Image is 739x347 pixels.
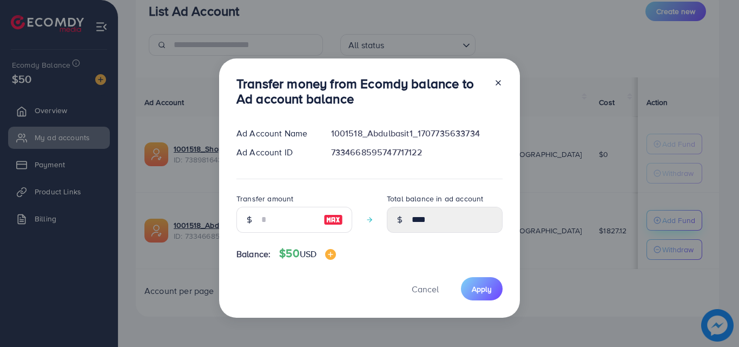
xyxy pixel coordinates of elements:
[387,193,483,204] label: Total balance in ad account
[279,247,336,260] h4: $50
[228,146,322,159] div: Ad Account ID
[324,213,343,226] img: image
[322,127,511,140] div: 1001518_Abdulbasit1_1707735633734
[236,248,270,260] span: Balance:
[322,146,511,159] div: 7334668595747717122
[461,277,503,300] button: Apply
[325,249,336,260] img: image
[228,127,322,140] div: Ad Account Name
[300,248,316,260] span: USD
[398,277,452,300] button: Cancel
[236,193,293,204] label: Transfer amount
[236,76,485,107] h3: Transfer money from Ecomdy balance to Ad account balance
[472,284,492,294] span: Apply
[412,283,439,295] span: Cancel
